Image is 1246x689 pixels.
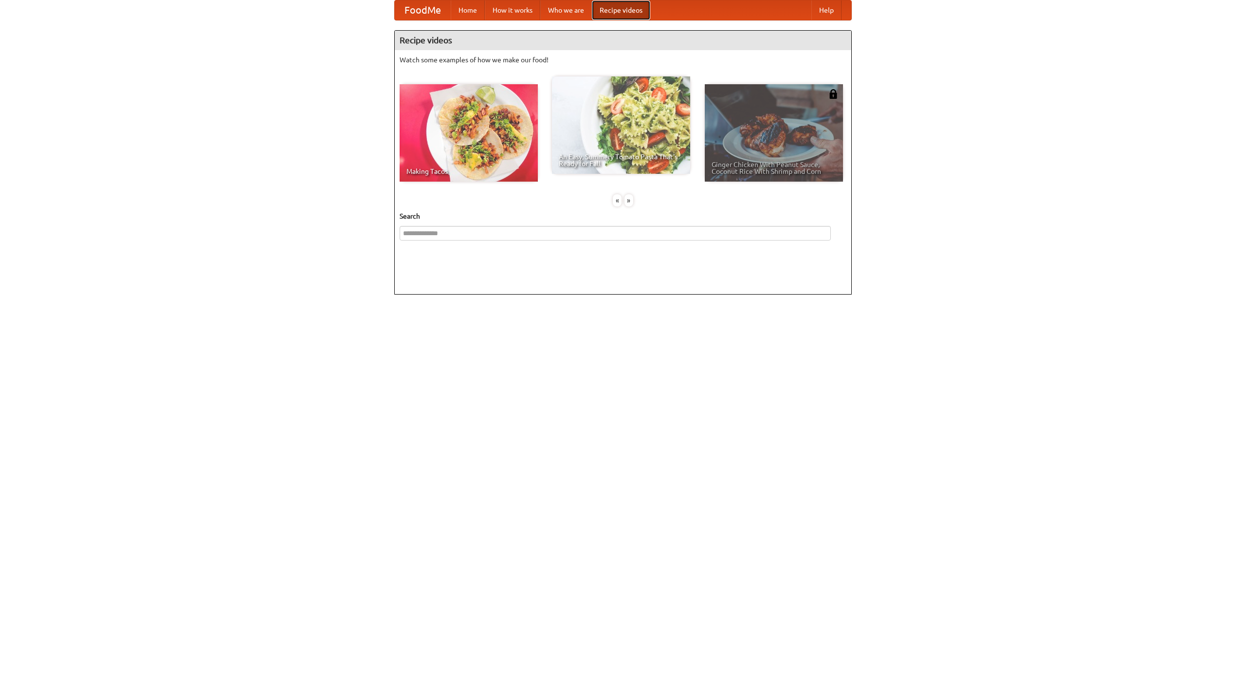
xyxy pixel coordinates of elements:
h5: Search [400,211,846,221]
div: » [624,194,633,206]
img: 483408.png [828,89,838,99]
a: An Easy, Summery Tomato Pasta That's Ready for Fall [552,76,690,174]
a: How it works [485,0,540,20]
a: Who we are [540,0,592,20]
span: An Easy, Summery Tomato Pasta That's Ready for Fall [559,153,683,167]
p: Watch some examples of how we make our food! [400,55,846,65]
a: Help [811,0,842,20]
a: FoodMe [395,0,451,20]
div: « [613,194,622,206]
a: Making Tacos [400,84,538,182]
a: Recipe videos [592,0,650,20]
a: Home [451,0,485,20]
span: Making Tacos [406,168,531,175]
h4: Recipe videos [395,31,851,50]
